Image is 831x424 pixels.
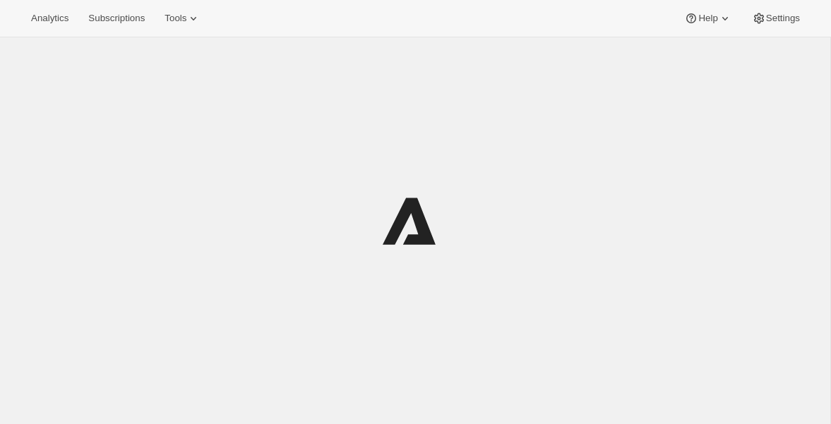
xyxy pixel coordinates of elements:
[676,8,740,28] button: Help
[743,8,808,28] button: Settings
[23,8,77,28] button: Analytics
[766,13,800,24] span: Settings
[80,8,153,28] button: Subscriptions
[698,13,717,24] span: Help
[88,13,145,24] span: Subscriptions
[156,8,209,28] button: Tools
[165,13,186,24] span: Tools
[31,13,68,24] span: Analytics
